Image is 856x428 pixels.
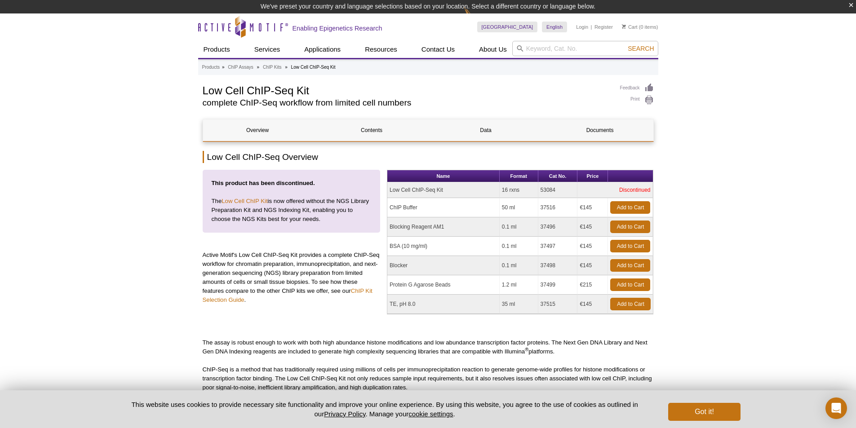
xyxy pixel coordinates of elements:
a: Add to Cart [610,221,650,233]
td: 16 rxns [500,182,538,198]
a: Products [202,63,220,71]
td: 53084 [538,182,578,198]
a: Data [431,119,541,141]
li: » [257,65,260,70]
td: ChIP Buffer [387,198,500,217]
strong: This product has been discontinued. [212,180,315,186]
a: Add to Cart [610,259,650,272]
td: Protein G Agarose Beads [387,275,500,295]
a: Feedback [620,83,654,93]
img: Change Here [464,7,488,28]
td: 0.1 ml [500,217,538,237]
a: Cart [622,24,638,30]
td: 37497 [538,237,578,256]
a: [GEOGRAPHIC_DATA] [477,22,538,32]
h2: complete ChIP-Seq workflow from limited cell numbers [203,99,611,107]
td: 37516 [538,198,578,217]
a: Low Cell ChIP Kit [222,198,267,204]
li: » [285,65,288,70]
th: Cat No. [538,170,578,182]
th: Price [577,170,608,182]
img: Your Cart [622,24,626,29]
td: Discontinued [577,182,653,198]
td: €215 [577,275,608,295]
p: The is now offered without the NGS Library Preparation Kit and NGS Indexing Kit, enabling you to ... [203,170,381,233]
a: Add to Cart [610,298,651,310]
li: (0 items) [622,22,658,32]
a: English [542,22,567,32]
td: 0.1 ml [500,256,538,275]
h1: Low Cell ChIP-Seq Kit [203,83,611,97]
td: Low Cell ChIP-Seq Kit [387,182,500,198]
td: 1.2 ml [500,275,538,295]
p: Active Motif's Low Cell ChIP-Seq Kit provides a complete ChIP-Seq workflow for chromatin preparat... [203,251,381,304]
th: Name [387,170,500,182]
a: Documents [546,119,655,141]
td: 0.1 ml [500,237,538,256]
a: Add to Cart [610,278,650,291]
th: Format [500,170,538,182]
a: Services [249,41,286,58]
td: 37515 [538,295,578,314]
a: Contact Us [416,41,460,58]
a: Privacy Policy [324,410,365,418]
a: Overview [203,119,312,141]
a: ChIP Kit Selection Guide [203,287,373,303]
td: €145 [577,237,608,256]
td: TE, pH 8.0 [387,295,500,314]
td: 35 ml [500,295,538,314]
td: €145 [577,256,608,275]
li: » [222,65,225,70]
td: €145 [577,217,608,237]
a: Contents [317,119,426,141]
button: Search [625,44,656,53]
td: BSA (10 mg/ml) [387,237,500,256]
a: Applications [299,41,346,58]
td: 37498 [538,256,578,275]
td: 50 ml [500,198,538,217]
h2: Low Cell ChIP-Seq Overview [203,151,654,163]
td: 37496 [538,217,578,237]
li: Low Cell ChIP-Seq Kit [291,65,336,70]
input: Keyword, Cat. No. [512,41,658,56]
button: cookie settings [408,410,453,418]
a: About Us [474,41,512,58]
a: Print [620,95,654,105]
a: ChIP Assays [228,63,253,71]
a: Products [198,41,235,58]
button: Got it! [668,403,740,421]
a: Add to Cart [610,240,650,252]
a: Add to Cart [610,201,650,214]
a: Resources [359,41,403,58]
td: Blocking Reagent AM1 [387,217,500,237]
a: Login [576,24,588,30]
sup: ® [525,347,528,352]
li: | [591,22,592,32]
td: 37499 [538,275,578,295]
a: ChIP Kits [263,63,282,71]
div: Open Intercom Messenger [825,397,847,419]
td: €145 [577,295,608,314]
h2: Enabling Epigenetics Research [293,24,382,32]
p: The assay is robust enough to work with both high abundance histone modifications and low abundan... [203,338,654,356]
span: Search [628,45,654,52]
td: €145 [577,198,608,217]
a: Register [594,24,613,30]
p: ChIP-Seq is a method that has traditionally required using millions of cells per immunoprecipitat... [203,365,654,392]
p: This website uses cookies to provide necessary site functionality and improve your online experie... [116,400,654,419]
td: Blocker [387,256,500,275]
